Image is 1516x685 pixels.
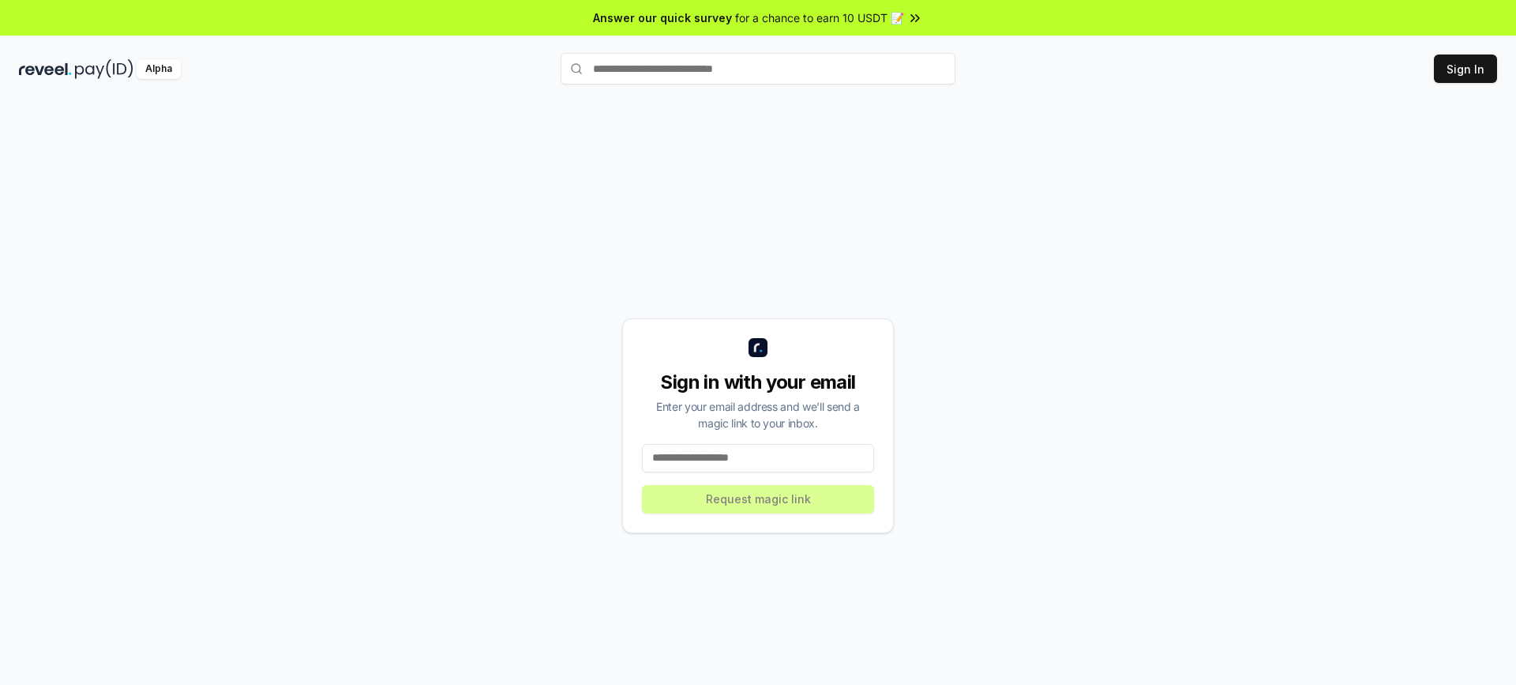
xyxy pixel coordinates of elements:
img: logo_small [749,338,767,357]
img: reveel_dark [19,59,72,79]
div: Sign in with your email [642,370,874,395]
div: Enter your email address and we’ll send a magic link to your inbox. [642,398,874,431]
button: Sign In [1434,55,1497,83]
span: Answer our quick survey [593,9,732,26]
div: Alpha [137,59,181,79]
span: for a chance to earn 10 USDT 📝 [735,9,904,26]
img: pay_id [75,59,133,79]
